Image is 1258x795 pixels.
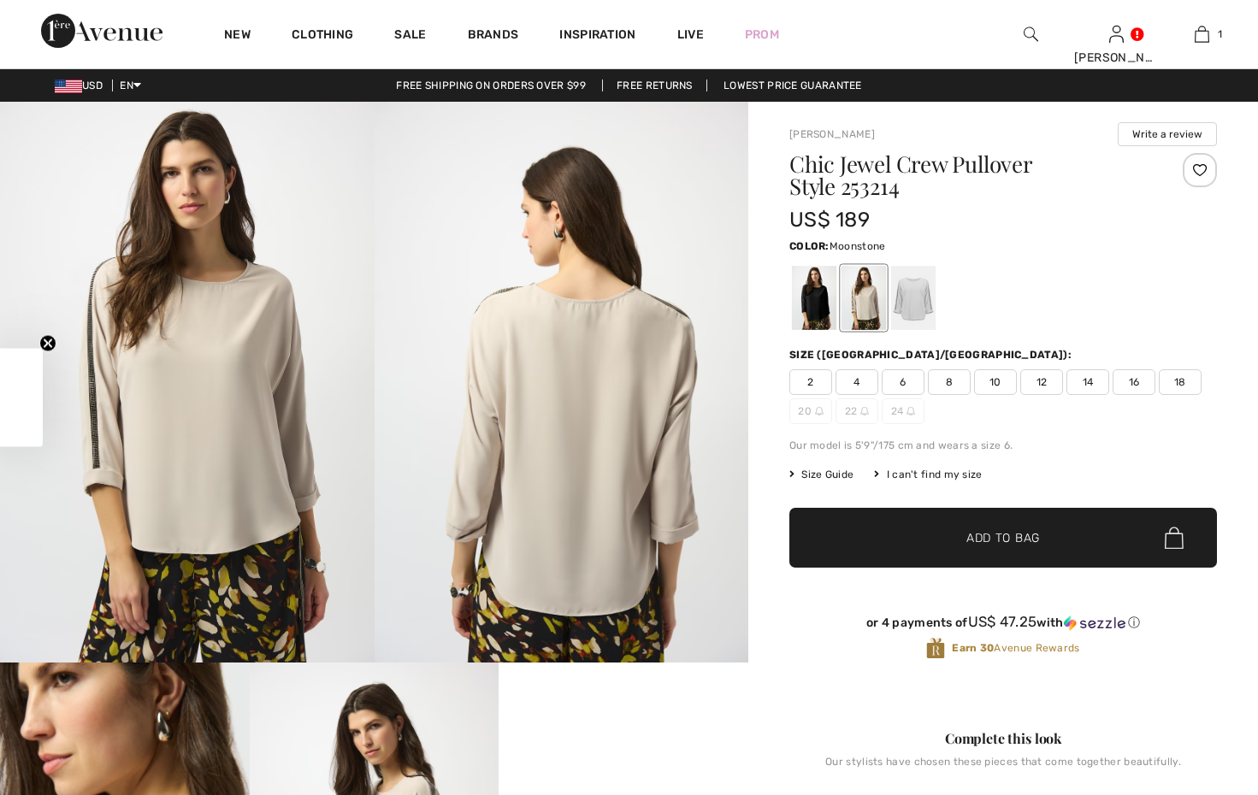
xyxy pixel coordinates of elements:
h1: Chic Jewel Crew Pullover Style 253214 [789,153,1146,197]
div: [PERSON_NAME] [1074,49,1158,67]
a: Sign In [1109,26,1124,42]
a: Prom [745,26,779,44]
a: Free shipping on orders over $99 [382,79,599,91]
a: New [224,27,251,45]
span: 6 [882,369,924,395]
img: Sezzle [1064,615,1125,631]
div: Moonstone [842,266,886,330]
img: 1ère Avenue [41,14,162,48]
img: ring-m.svg [907,407,915,415]
span: 14 [1066,369,1109,395]
span: 20 [789,398,832,424]
img: My Info [1109,24,1124,44]
span: 18 [1159,369,1202,395]
a: Brands [468,27,519,45]
img: Bag.svg [1165,527,1184,549]
div: Our stylists have chosen these pieces that come together beautifully. [789,756,1217,781]
span: 22 [836,398,878,424]
span: US$ 47.25 [968,613,1037,630]
span: 1 [1218,26,1222,42]
div: Black [792,266,836,330]
span: 24 [882,398,924,424]
img: US Dollar [55,79,82,93]
video: Your browser does not support the video tag. [499,662,748,787]
button: Add to Bag [789,508,1217,568]
div: Complete this look [789,728,1217,749]
div: Our model is 5'9"/175 cm and wears a size 6. [789,438,1217,453]
img: ring-m.svg [860,407,869,415]
button: Write a review [1118,122,1217,146]
a: Clothing [292,27,353,45]
div: Winter White [891,266,936,330]
span: 4 [836,369,878,395]
a: Sale [394,27,426,45]
a: [PERSON_NAME] [789,128,875,140]
span: Size Guide [789,467,853,482]
div: I can't find my size [874,467,982,482]
span: 10 [974,369,1017,395]
div: or 4 payments of with [789,614,1217,631]
span: USD [55,79,109,91]
span: 8 [928,369,971,395]
strong: Earn 30 [952,642,994,654]
img: Avenue Rewards [926,637,945,660]
div: or 4 payments ofUS$ 47.25withSezzle Click to learn more about Sezzle [789,614,1217,637]
span: 12 [1020,369,1063,395]
img: My Bag [1195,24,1209,44]
span: 16 [1113,369,1155,395]
span: EN [120,79,141,91]
a: 1 [1160,24,1243,44]
span: Color: [789,240,830,252]
span: Add to Bag [966,529,1040,547]
span: 2 [789,369,832,395]
img: ring-m.svg [815,407,824,415]
span: US$ 189 [789,208,870,232]
button: Close teaser [39,335,56,352]
a: Lowest Price Guarantee [710,79,876,91]
span: Avenue Rewards [952,640,1079,656]
span: Moonstone [830,240,886,252]
div: Size ([GEOGRAPHIC_DATA]/[GEOGRAPHIC_DATA]): [789,347,1075,362]
img: Chic Jewel Crew Pullover Style 253214. 2 [375,102,749,662]
a: Free Returns [602,79,707,91]
span: Inspiration [559,27,635,45]
img: search the website [1024,24,1038,44]
a: Live [677,26,704,44]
